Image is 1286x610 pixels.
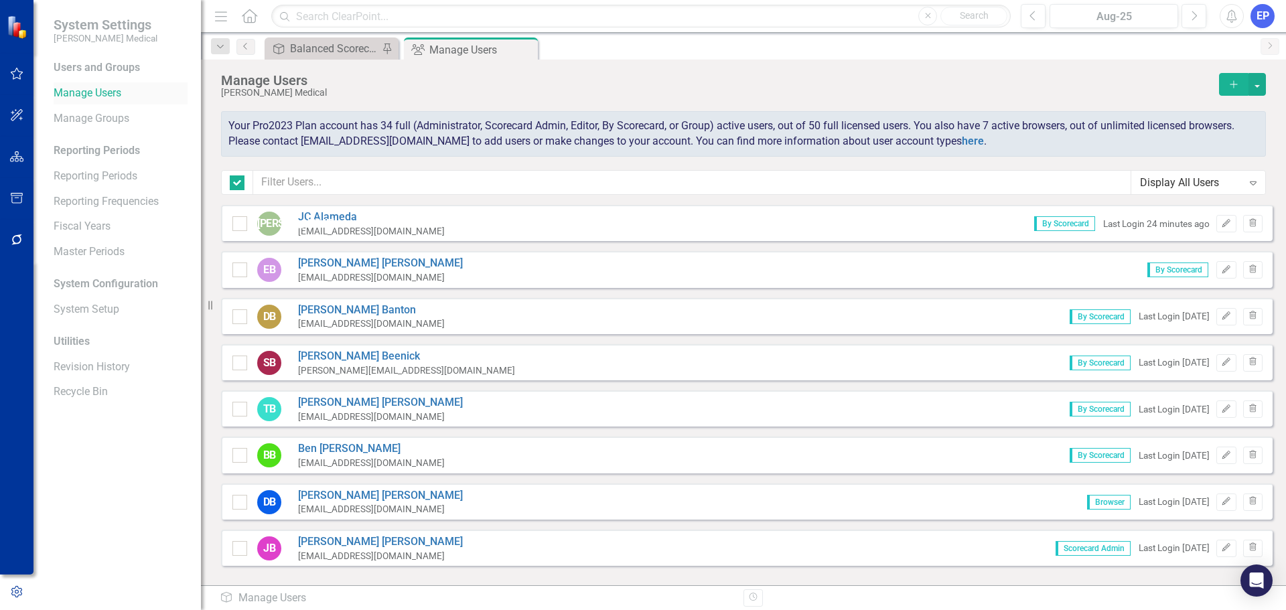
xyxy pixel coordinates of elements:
button: Search [940,7,1007,25]
div: Manage Users [221,73,1212,88]
a: Reporting Periods [54,169,188,184]
div: [EMAIL_ADDRESS][DOMAIN_NAME] [298,225,445,238]
span: Search [960,10,989,21]
input: Filter Users... [253,170,1131,195]
div: [EMAIL_ADDRESS][DOMAIN_NAME] [298,457,445,469]
a: here [962,135,984,147]
button: EP [1251,4,1275,28]
div: Open Intercom Messenger [1240,564,1273,597]
div: Last Login [DATE] [1139,403,1210,416]
a: [PERSON_NAME] [PERSON_NAME] [298,256,463,271]
div: Users and Groups [54,60,188,76]
div: Reporting Periods [54,143,188,159]
div: Last Login [DATE] [1139,449,1210,462]
span: By Scorecard [1070,402,1131,416]
span: By Scorecard [1070,356,1131,370]
div: [EMAIL_ADDRESS][DOMAIN_NAME] [298,317,445,330]
div: Display All Users [1140,175,1242,190]
div: [PERSON_NAME] Medical [221,88,1212,98]
a: [PERSON_NAME] [PERSON_NAME] [298,534,463,550]
div: Last Login [DATE] [1139,542,1210,554]
a: JC Alameda [298,210,445,225]
span: Your Pro2023 Plan account has 34 full (Administrator, Scorecard Admin, Editor, By Scorecard, or G... [228,119,1234,147]
div: Last Login [DATE] [1139,310,1210,323]
a: Manage Groups [54,111,188,127]
a: [PERSON_NAME] Beenick [298,349,515,364]
div: Aug-25 [1054,9,1173,25]
div: JB [257,536,281,560]
a: [PERSON_NAME] Banton [298,303,445,318]
input: Search ClearPoint... [271,5,1011,28]
a: Balanced Scorecard (Daily Huddle) [268,40,378,57]
div: EB [257,258,281,282]
a: Reporting Frequencies [54,194,188,210]
div: [PERSON_NAME][EMAIL_ADDRESS][DOMAIN_NAME] [298,364,515,377]
a: System Setup [54,302,188,317]
a: Fiscal Years [54,219,188,234]
span: By Scorecard [1147,262,1208,277]
div: System Configuration [54,277,188,292]
span: System Settings [54,17,157,33]
div: Balanced Scorecard (Daily Huddle) [290,40,378,57]
div: Manage Users [220,591,733,606]
span: By Scorecard [1070,309,1131,324]
a: Recycle Bin [54,384,188,400]
div: [EMAIL_ADDRESS][DOMAIN_NAME] [298,410,463,423]
div: SB [257,351,281,375]
div: DB [257,490,281,514]
div: BB [257,443,281,467]
div: DB [257,305,281,329]
span: By Scorecard [1070,448,1131,463]
img: ClearPoint Strategy [7,15,30,38]
button: Aug-25 [1050,4,1178,28]
a: Master Periods [54,244,188,260]
div: Last Login [DATE] [1139,495,1210,508]
small: [PERSON_NAME] Medical [54,33,157,44]
div: Last Login [DATE] [1139,356,1210,369]
div: Last Login 24 minutes ago [1103,218,1210,230]
div: TB [257,397,281,421]
div: [EMAIL_ADDRESS][DOMAIN_NAME] [298,550,463,562]
span: By Scorecard [1034,216,1095,231]
div: Utilities [54,334,188,350]
div: [EMAIL_ADDRESS][DOMAIN_NAME] [298,271,463,284]
a: Ben [PERSON_NAME] [298,441,445,457]
span: Scorecard Admin [1056,541,1131,556]
a: [PERSON_NAME] [PERSON_NAME] [298,488,463,504]
a: [PERSON_NAME] [PERSON_NAME] [298,395,463,410]
div: [PERSON_NAME] [257,212,281,236]
a: Revision History [54,360,188,375]
a: Manage Users [54,86,188,101]
div: Manage Users [429,42,534,58]
div: [EMAIL_ADDRESS][DOMAIN_NAME] [298,503,463,516]
span: Browser [1087,495,1131,510]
